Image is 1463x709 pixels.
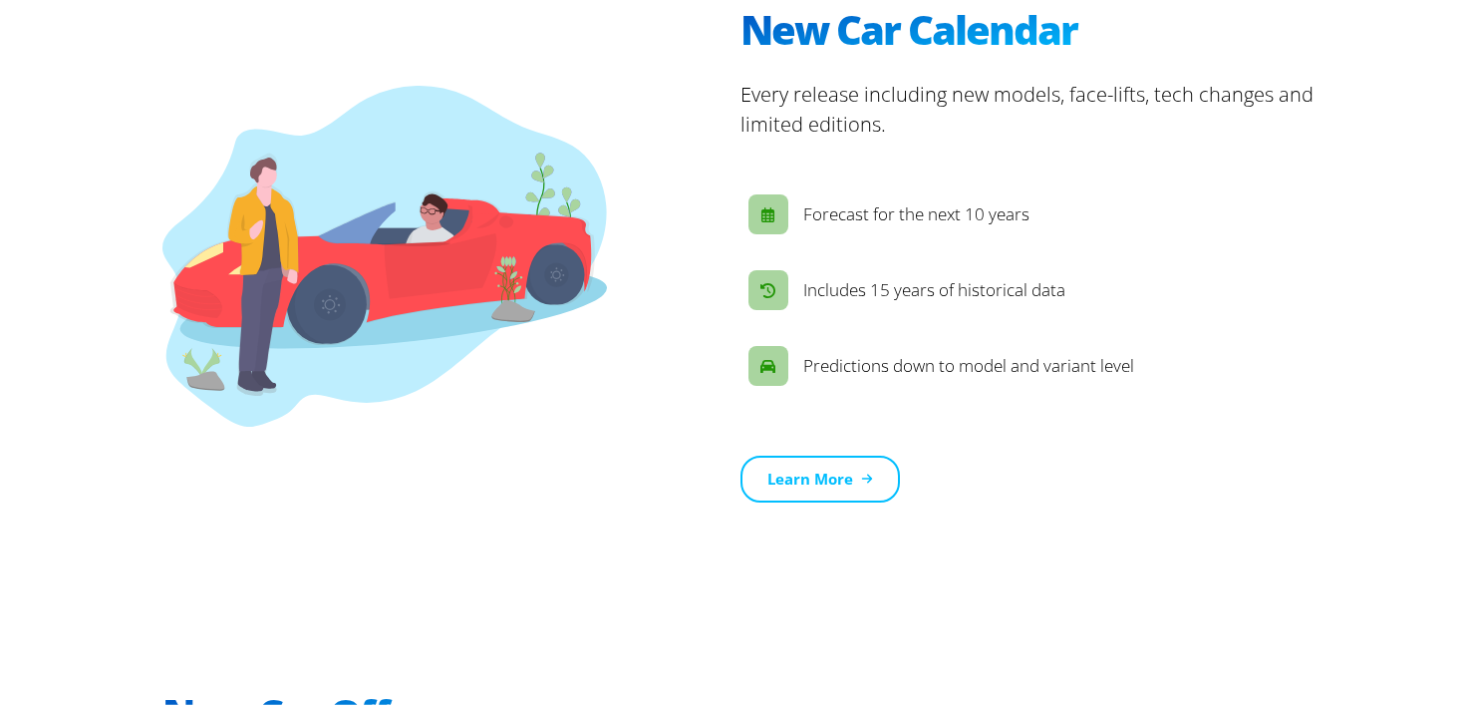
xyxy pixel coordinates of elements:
[740,6,1318,56] h2: New Car Calendar
[803,196,1029,224] p: Forecast for the next 10 years
[740,76,1318,136] p: Every release including new models, face-lifts, tech changes and limited editions.
[740,452,900,499] a: Learn More
[803,272,1065,300] p: Includes 15 years of historical data
[803,348,1134,376] p: Predictions down to model and variant level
